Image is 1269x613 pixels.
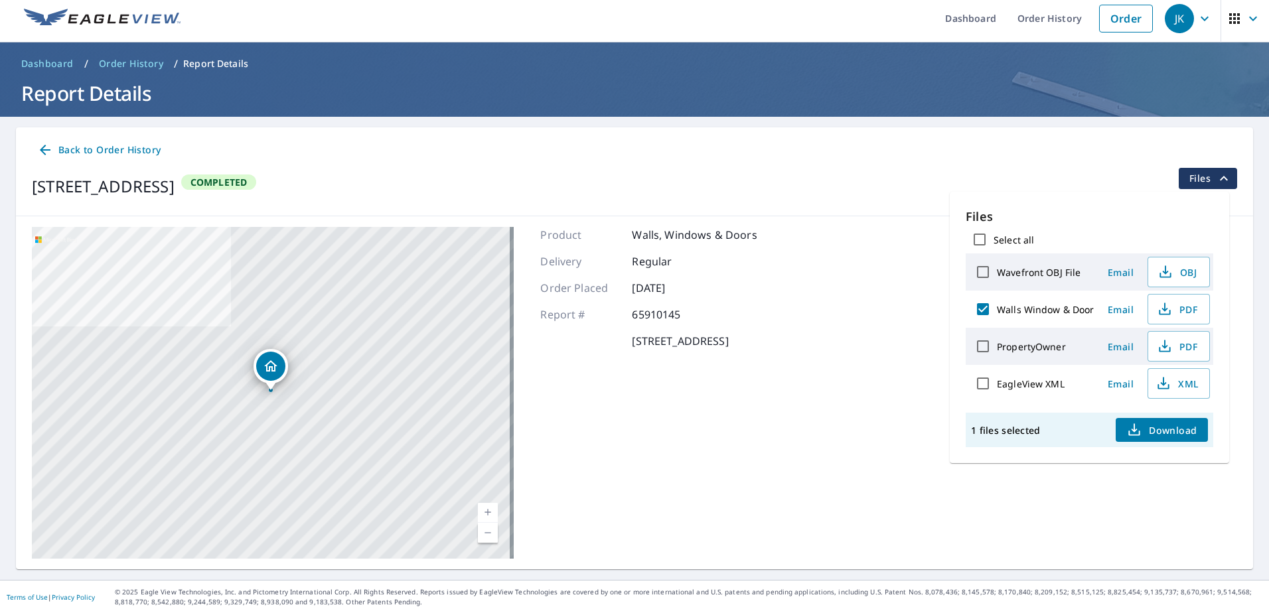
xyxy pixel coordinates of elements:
button: Email [1100,336,1142,357]
li: / [84,56,88,72]
label: EagleView XML [997,377,1065,390]
span: Completed [183,176,256,188]
p: Regular [632,253,711,269]
div: [STREET_ADDRESS] [32,174,175,198]
p: | [7,593,95,601]
a: Order History [94,53,169,74]
p: 65910145 [632,306,711,322]
span: Email [1105,340,1137,353]
span: Files [1189,170,1232,186]
button: filesDropdownBtn-65910145 [1178,168,1237,189]
p: 1 files selected [971,424,1040,437]
span: Email [1105,377,1137,390]
p: Walls, Windows & Doors [632,227,757,243]
p: © 2025 Eagle View Technologies, Inc. and Pictometry International Corp. All Rights Reserved. Repo... [115,587,1262,607]
button: Email [1100,374,1142,394]
span: XML [1156,375,1199,391]
a: Dashboard [16,53,79,74]
nav: breadcrumb [16,53,1253,74]
a: Terms of Use [7,592,48,602]
span: Back to Order History [37,142,161,159]
p: Delivery [540,253,620,269]
label: Select all [994,234,1034,246]
a: Current Level 17, Zoom Out [478,523,498,543]
p: [DATE] [632,280,711,296]
p: Report # [540,306,620,322]
button: Download [1116,418,1207,442]
img: EV Logo [24,9,181,29]
span: Email [1105,266,1137,279]
div: Dropped pin, building 1, Residential property, 8050 Central Rd NW Strasburg, OH 44680 [254,349,288,390]
a: Current Level 17, Zoom In [478,503,498,523]
span: OBJ [1156,264,1199,280]
p: Order Placed [540,280,620,296]
p: [STREET_ADDRESS] [632,333,728,349]
div: JK [1165,4,1194,33]
span: Download [1126,422,1197,438]
button: PDF [1148,294,1210,324]
a: Order [1099,5,1153,33]
span: PDF [1156,338,1199,354]
li: / [174,56,178,72]
button: Email [1100,262,1142,283]
button: Email [1100,299,1142,320]
label: Walls Window & Door [997,303,1094,316]
span: Order History [99,57,163,70]
h1: Report Details [16,80,1253,107]
span: PDF [1156,301,1199,317]
p: Product [540,227,620,243]
button: OBJ [1148,257,1210,287]
label: Wavefront OBJ File [997,266,1081,279]
p: Report Details [183,57,248,70]
a: Privacy Policy [52,592,95,602]
button: XML [1148,368,1210,399]
span: Email [1105,303,1137,316]
button: PDF [1148,331,1210,362]
a: Back to Order History [32,138,166,163]
p: Files [966,208,1213,226]
label: PropertyOwner [997,340,1066,353]
span: Dashboard [21,57,74,70]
